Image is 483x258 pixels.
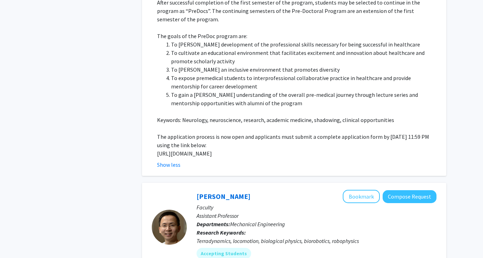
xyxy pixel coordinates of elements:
[157,116,436,124] p: Keywords: Neurology, neuroscience, research, academic medicine, shadowing, clinical opportunities
[171,91,436,107] li: To gain a [PERSON_NAME] understanding of the overall pre-medical journey through lecture series a...
[157,160,180,169] button: Show less
[197,229,246,236] b: Research Keywords:
[171,49,436,65] li: To cultivate an educational environment that facilitates excitement and innovation about healthca...
[197,221,230,228] b: Departments:
[157,32,436,40] p: The goals of the PreDoc program are:
[171,40,436,49] li: To [PERSON_NAME] development of the professional skills necessary for being successful in healthcare
[197,237,436,245] div: Terradynamics, locomotion, biological physics, biorobotics, robophysics
[171,74,436,91] li: To expose premedical students to interprofessional collaborative practice in healthcare and provi...
[157,132,436,149] p: The application process is now open and applicants must submit a complete application form by [DA...
[197,192,250,201] a: [PERSON_NAME]
[383,190,436,203] button: Compose Request to Chen Li
[343,190,380,203] button: Add Chen Li to Bookmarks
[197,203,436,212] p: Faculty
[171,65,436,74] li: To [PERSON_NAME] an inclusive environment that promotes diversity
[230,221,285,228] span: Mechanical Engineering
[157,149,436,158] p: [URL][DOMAIN_NAME]
[5,227,30,253] iframe: Chat
[197,212,436,220] p: Assistant Professor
